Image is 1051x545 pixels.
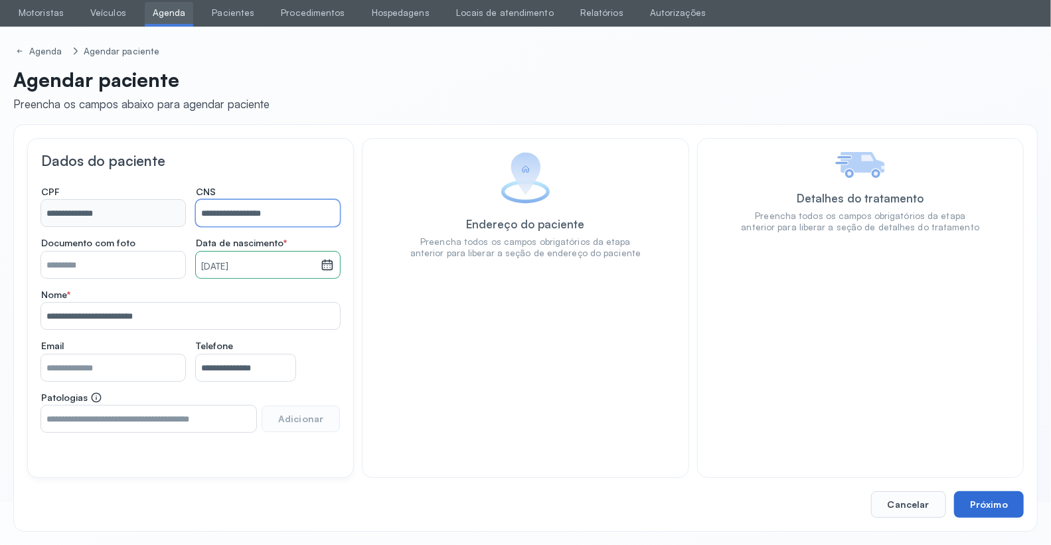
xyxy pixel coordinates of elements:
[82,2,134,24] a: Veículos
[954,491,1024,518] button: Próximo
[201,260,315,273] small: [DATE]
[871,491,946,518] button: Cancelar
[835,152,885,178] img: Imagem de Detalhes do tratamento
[448,2,562,24] a: Locais de atendimento
[41,289,70,301] span: Nome
[204,2,262,24] a: Pacientes
[364,2,438,24] a: Hospedagens
[145,2,194,24] a: Agenda
[29,46,65,57] div: Agenda
[81,43,163,60] a: Agendar paciente
[797,191,924,205] div: Detalhes do tratamento
[273,2,353,24] a: Procedimentos
[13,68,270,92] p: Agendar paciente
[642,2,714,24] a: Autorizações
[84,46,160,57] div: Agendar paciente
[402,236,648,259] div: Preencha todos os campos obrigatórios da etapa anterior para liberar a seção de endereço do paciente
[196,237,287,249] span: Data de nascimento
[738,210,983,233] div: Preencha todos os campos obrigatórios da etapa anterior para liberar a seção de detalhes do trata...
[572,2,631,24] a: Relatórios
[501,152,550,204] img: Imagem de Endereço do paciente
[196,186,216,198] span: CNS
[41,392,102,404] span: Patologias
[13,97,270,111] div: Preencha os campos abaixo para agendar paciente
[262,406,340,432] button: Adicionar
[11,2,72,24] a: Motoristas
[466,217,584,231] div: Endereço do paciente
[196,340,233,352] span: Telefone
[41,152,340,169] h3: Dados do paciente
[41,237,135,249] span: Documento com foto
[13,43,68,60] a: Agenda
[41,340,64,352] span: Email
[41,186,60,198] span: CPF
